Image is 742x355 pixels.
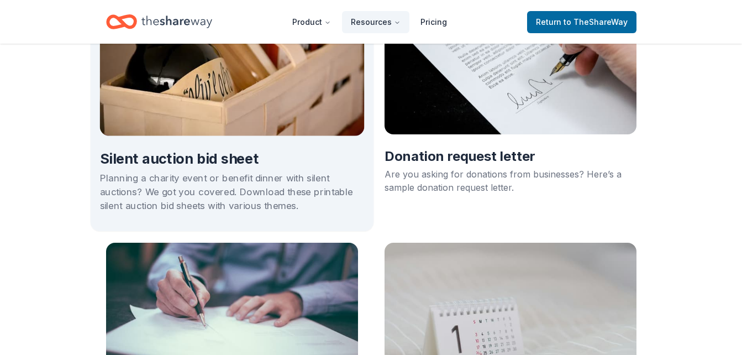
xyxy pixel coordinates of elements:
[99,171,364,213] div: Planning a charity event or benefit dinner with silent auctions? We got you covered. Download the...
[385,168,636,194] div: Are you asking for donations from businesses? Here’s a sample donation request letter.
[106,9,212,35] a: Home
[385,148,636,165] h2: Donation request letter
[527,11,636,33] a: Returnto TheShareWay
[564,17,628,27] span: to TheShareWay
[99,150,364,169] h2: Silent auction bid sheet
[283,9,456,35] nav: Main
[412,11,456,33] a: Pricing
[283,11,340,33] button: Product
[342,11,409,33] button: Resources
[536,15,628,29] span: Return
